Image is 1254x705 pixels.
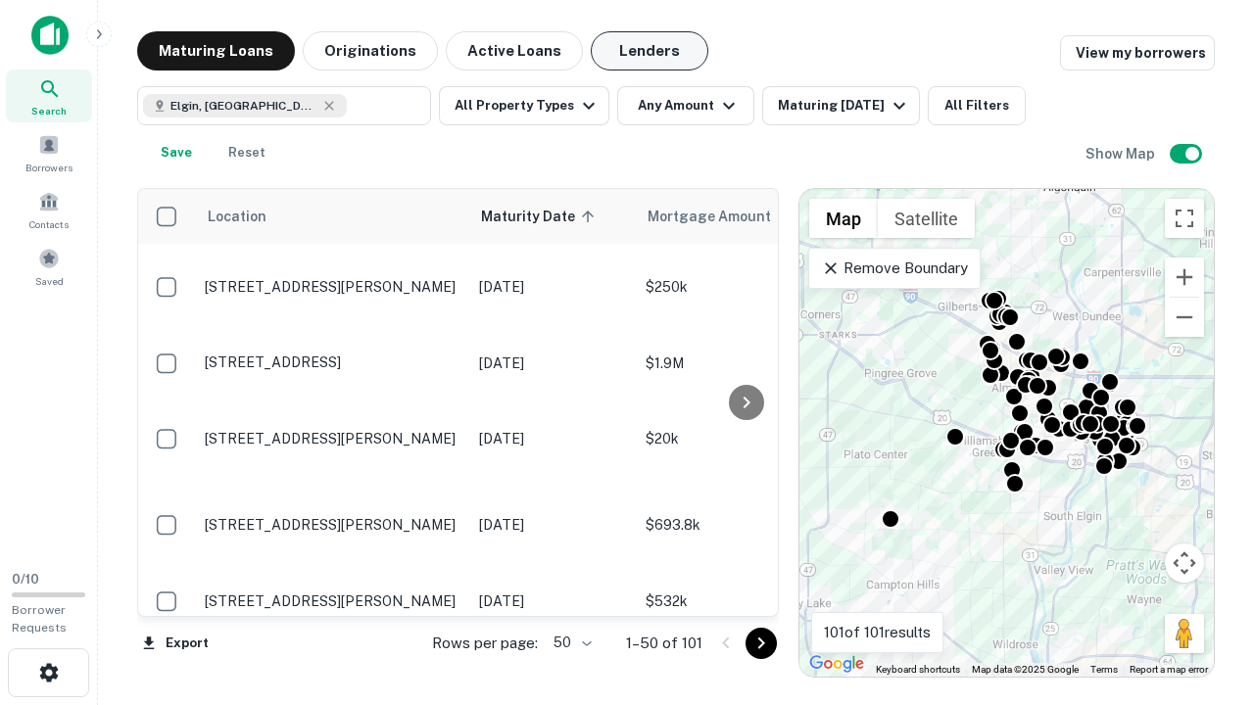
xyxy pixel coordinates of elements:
p: [STREET_ADDRESS][PERSON_NAME] [205,430,459,447]
button: All Property Types [439,86,609,125]
button: Toggle fullscreen view [1165,199,1204,238]
p: [STREET_ADDRESS][PERSON_NAME] [205,592,459,610]
p: $1.9M [646,352,842,374]
img: capitalize-icon.png [31,16,69,55]
span: Borrowers [25,160,72,175]
span: Elgin, [GEOGRAPHIC_DATA], [GEOGRAPHIC_DATA] [170,97,317,115]
a: Saved [6,240,92,293]
span: Location [207,205,266,228]
p: [DATE] [479,276,626,298]
p: $250k [646,276,842,298]
button: Zoom out [1165,298,1204,337]
th: Maturity Date [469,189,636,244]
button: Any Amount [617,86,754,125]
a: Contacts [6,183,92,236]
p: 101 of 101 results [824,621,931,644]
button: All Filters [928,86,1026,125]
p: Remove Boundary [821,257,967,280]
span: Search [31,103,67,118]
button: Go to next page [746,628,777,659]
p: $532k [646,590,842,612]
div: 50 [546,629,595,657]
a: Borrowers [6,126,92,179]
span: Contacts [29,216,69,232]
a: Terms (opens in new tab) [1090,664,1118,675]
button: Reset [216,133,278,172]
p: $20k [646,428,842,449]
h6: Show Map [1085,143,1158,164]
button: Lenders [591,31,708,70]
button: Active Loans [446,31,583,70]
p: [DATE] [479,428,626,449]
p: [STREET_ADDRESS] [205,353,459,371]
span: 0 / 10 [12,572,39,587]
p: 1–50 of 101 [626,632,702,655]
button: Keyboard shortcuts [876,663,960,677]
span: Saved [35,273,64,289]
button: Originations [303,31,438,70]
p: Rows per page: [432,632,538,655]
p: [STREET_ADDRESS][PERSON_NAME] [205,516,459,534]
span: Maturity Date [481,205,601,228]
p: [DATE] [479,514,626,536]
button: Maturing Loans [137,31,295,70]
a: Open this area in Google Maps (opens a new window) [804,651,869,677]
span: Map data ©2025 Google [972,664,1079,675]
span: Borrower Requests [12,603,67,634]
p: [DATE] [479,352,626,374]
a: Search [6,70,92,122]
th: Mortgage Amount [636,189,851,244]
button: Show street map [809,199,878,238]
span: Mortgage Amount [648,205,796,228]
img: Google [804,651,869,677]
button: Show satellite imagery [878,199,975,238]
p: [STREET_ADDRESS][PERSON_NAME] [205,278,459,296]
p: $693.8k [646,514,842,536]
button: Zoom in [1165,258,1204,297]
a: View my borrowers [1060,35,1215,70]
div: 0 0 [799,189,1214,677]
button: Save your search to get updates of matches that match your search criteria. [145,133,208,172]
a: Report a map error [1130,664,1208,675]
button: Export [137,629,214,658]
button: Map camera controls [1165,543,1204,583]
th: Location [195,189,469,244]
p: [DATE] [479,590,626,612]
button: Maturing [DATE] [762,86,920,125]
div: Maturing [DATE] [778,94,911,117]
iframe: Chat Widget [1156,548,1254,642]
